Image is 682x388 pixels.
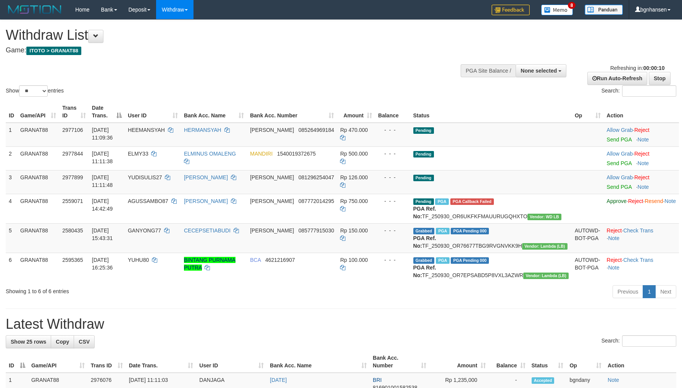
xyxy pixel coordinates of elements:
[410,253,572,282] td: TF_250930_OR7EPSABD5P8VXL3AZWR
[337,101,375,123] th: Amount: activate to sort column ascending
[628,198,643,204] a: Reject
[607,174,633,180] a: Allow Grab
[413,127,434,134] span: Pending
[541,5,573,15] img: Button%20Memo.svg
[607,151,633,157] a: Allow Grab
[572,253,604,282] td: AUTOWD-BOT-PGA
[605,351,676,373] th: Action
[413,265,436,278] b: PGA Ref. No:
[587,72,647,85] a: Run Auto-Refresh
[184,151,236,157] a: ELMINUS OMALENG
[607,257,622,263] a: Reject
[604,170,679,194] td: ·
[604,146,679,170] td: ·
[436,257,449,264] span: Marked by bgndany
[607,127,633,133] a: Allow Grab
[566,351,605,373] th: Op: activate to sort column ascending
[604,123,679,147] td: ·
[128,257,149,263] span: YUHU80
[17,123,59,147] td: GRANAT88
[6,85,64,97] label: Show entries
[634,174,650,180] a: Reject
[622,335,676,347] input: Search:
[265,257,295,263] span: Copy 4621216907 to clipboard
[607,174,634,180] span: ·
[184,174,228,180] a: [PERSON_NAME]
[649,72,671,85] a: Stop
[607,227,622,234] a: Reject
[568,2,576,9] span: 8
[11,339,46,345] span: Show 25 rows
[19,85,48,97] select: Showentries
[6,194,17,223] td: 4
[298,127,334,133] span: Copy 085264969184 to clipboard
[572,101,604,123] th: Op: activate to sort column ascending
[450,198,494,205] span: PGA Error
[645,198,663,204] a: Resend
[378,174,407,181] div: - - -
[6,47,447,54] h4: Game:
[413,175,434,181] span: Pending
[607,151,634,157] span: ·
[6,253,17,282] td: 6
[610,65,664,71] span: Refreshing in:
[608,265,619,271] a: Note
[92,227,113,241] span: [DATE] 15:43:31
[375,101,410,123] th: Balance
[62,198,83,204] span: 2559071
[51,335,74,348] a: Copy
[378,150,407,157] div: - - -
[26,47,81,55] span: ITOTO > GRANAT88
[489,351,529,373] th: Balance: activate to sort column ascending
[492,5,530,15] img: Feedback.jpg
[604,194,679,223] td: · · ·
[410,101,572,123] th: Status
[370,351,429,373] th: Bank Acc. Number: activate to sort column ascending
[6,101,17,123] th: ID
[451,228,489,234] span: PGA Pending
[128,127,165,133] span: HEEMANSYAH
[378,197,407,205] div: - - -
[28,351,88,373] th: Game/API: activate to sort column ascending
[184,127,221,133] a: HERMANSYAH
[6,4,64,15] img: MOTION_logo.png
[608,377,619,383] a: Note
[655,285,676,298] a: Next
[298,227,334,234] span: Copy 085777915030 to clipboard
[643,65,664,71] strong: 00:00:10
[413,206,436,219] b: PGA Ref. No:
[92,198,113,212] span: [DATE] 14:42:49
[250,198,294,204] span: [PERSON_NAME]
[527,214,561,220] span: Vendor URL: https://dashboard.q2checkout.com/secure
[62,127,83,133] span: 2977106
[340,227,368,234] span: Rp 150.000
[92,174,113,188] span: [DATE] 11:11:48
[435,198,448,205] span: Marked by bgndedek
[56,339,69,345] span: Copy
[521,68,557,74] span: None selected
[17,223,59,253] td: GRANAT88
[634,127,650,133] a: Reject
[88,351,126,373] th: Trans ID: activate to sort column ascending
[608,235,619,241] a: Note
[604,101,679,123] th: Action
[6,146,17,170] td: 2
[6,123,17,147] td: 1
[59,101,89,123] th: Trans ID: activate to sort column ascending
[6,28,447,43] h1: Withdraw List
[250,151,272,157] span: MANDIRI
[607,198,627,204] a: Approve
[410,194,572,223] td: TF_250930_OR6UKFKFMAUURUGQHXTO
[413,151,434,157] span: Pending
[6,284,279,295] div: Showing 1 to 6 of 6 entries
[572,223,604,253] td: AUTOWD-BOT-PGA
[413,198,434,205] span: Pending
[298,198,334,204] span: Copy 087772014295 to clipboard
[604,223,679,253] td: · ·
[126,351,197,373] th: Date Trans.: activate to sort column ascending
[340,257,368,263] span: Rp 100.000
[128,151,148,157] span: ELMY33
[17,101,59,123] th: Game/API: activate to sort column ascending
[250,127,294,133] span: [PERSON_NAME]
[613,285,643,298] a: Previous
